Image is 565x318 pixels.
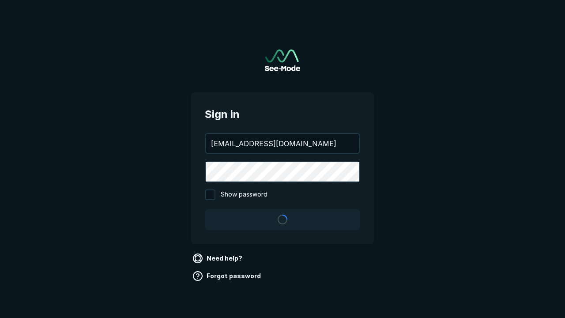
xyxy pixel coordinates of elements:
a: Need help? [191,251,246,265]
a: Forgot password [191,269,264,283]
input: your@email.com [206,134,359,153]
span: Sign in [205,106,360,122]
img: See-Mode Logo [265,49,300,71]
span: Show password [221,189,267,200]
a: Go to sign in [265,49,300,71]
